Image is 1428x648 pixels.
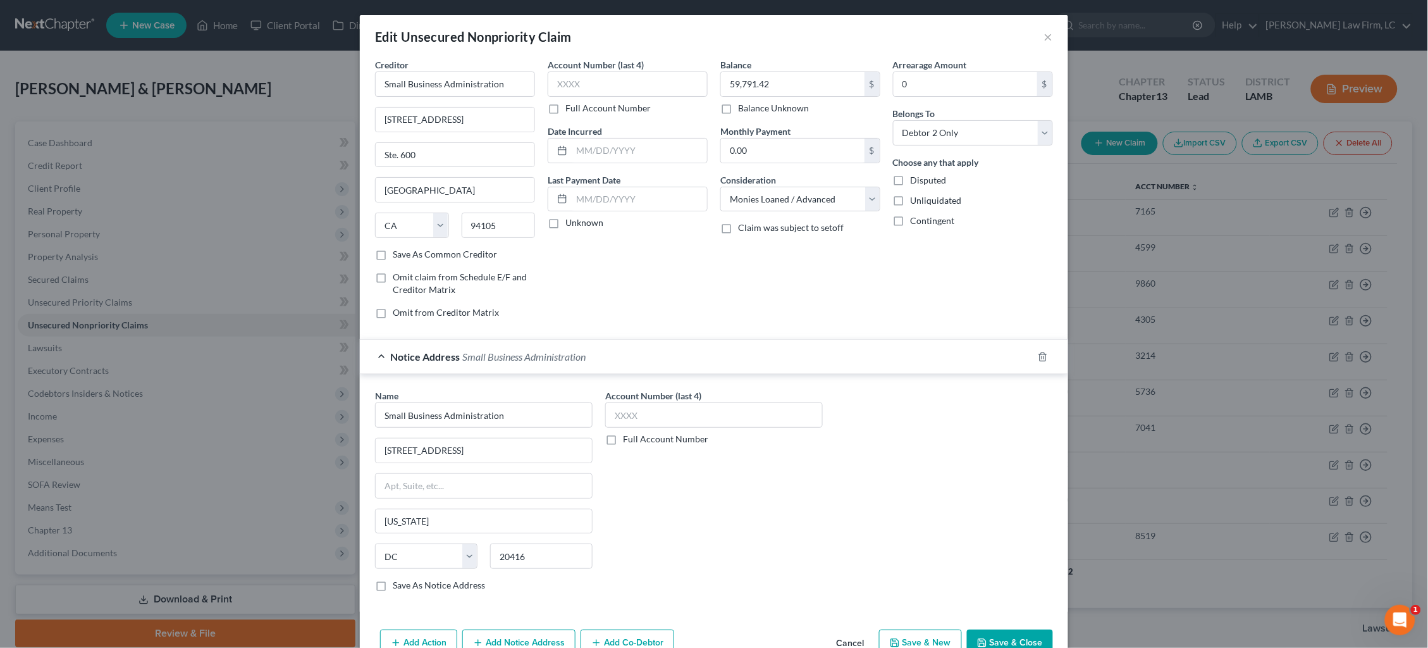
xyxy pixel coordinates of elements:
span: Name [375,390,398,401]
span: Omit claim from Schedule E/F and Creditor Matrix [393,271,527,295]
label: Balance [720,58,751,72]
div: Edit Unsecured Nonpriority Claim [375,28,572,46]
label: Consideration [720,173,776,187]
span: Disputed [911,175,947,185]
span: Belongs To [893,108,935,119]
input: Search creditor by name... [375,72,535,97]
input: 0.00 [721,139,865,163]
input: Apt, Suite, etc... [376,474,592,498]
span: Claim was subject to setoff [738,222,844,233]
input: XXXX [548,72,708,97]
label: Last Payment Date [548,173,620,187]
span: Creditor [375,59,409,70]
label: Choose any that apply [893,156,979,169]
span: Unliquidated [911,195,962,206]
input: 0.00 [894,72,1037,96]
label: Full Account Number [565,102,651,115]
label: Save As Common Creditor [393,248,497,261]
input: 0.00 [721,72,865,96]
input: Enter address... [376,439,592,463]
iframe: Intercom live chat [1385,605,1415,635]
span: Small Business Administration [462,351,586,363]
label: Full Account Number [623,433,708,445]
input: MM/DD/YYYY [572,187,707,211]
input: MM/DD/YYYY [572,139,707,163]
div: $ [865,72,880,96]
button: × [1044,29,1053,44]
span: Notice Address [390,351,460,363]
label: Unknown [565,216,603,229]
label: Arrearage Amount [893,58,967,72]
input: Enter zip... [462,213,536,238]
input: Apt, Suite, etc... [376,143,534,167]
span: 1 [1411,605,1421,615]
label: Account Number (last 4) [548,58,644,72]
input: Search by name... [375,402,593,428]
span: Contingent [911,215,955,226]
input: Enter zip.. [490,544,593,569]
div: $ [1037,72,1052,96]
label: Account Number (last 4) [605,389,701,402]
span: Omit from Creditor Matrix [393,307,499,318]
label: Balance Unknown [738,102,809,115]
input: XXXX [605,402,823,428]
div: $ [865,139,880,163]
input: Enter city... [376,509,592,533]
label: Date Incurred [548,125,602,138]
input: Enter city... [376,178,534,202]
input: Enter address... [376,108,534,132]
label: Save As Notice Address [393,579,485,592]
label: Monthly Payment [720,125,791,138]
